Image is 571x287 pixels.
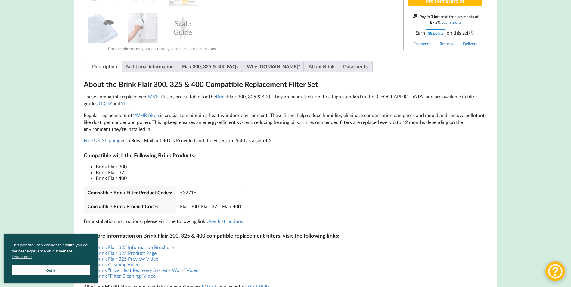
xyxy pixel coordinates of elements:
[441,20,461,25] a: Learn more
[96,169,488,175] li: Brink Flair 325
[106,100,113,106] a: G4
[96,256,158,261] a: Brink Flair 325 Preview Video
[84,112,488,133] p: Regular replacement of is crucial to maintain a healthy indoor environment. These filters help re...
[463,41,478,46] a: Delivery
[216,94,227,99] a: Brink
[84,80,488,89] h2: About the Brink Flair 300, 325 & 400 Compatible Replacement Filter Set
[96,175,488,181] li: Brink Flair 400
[440,41,453,46] a: Returns
[84,46,241,51] div: Product photos may not accurately depict scale or dimensions.
[413,41,430,46] a: Payments
[84,137,120,143] a: Free UK Shipping
[12,265,90,275] a: Got it cookie
[425,29,446,37] div: 18 points
[96,267,199,273] a: Brink “How Heat Recovery Systems Work” Video
[420,14,479,25] span: Pay in 3 interest-free payments of .
[343,61,368,72] a: Datasheets
[84,93,488,107] p: These compatible replacement filters are suitable for the Flair 300, 325 & 400. They are manufact...
[206,218,243,224] a: User Instructions
[12,254,32,260] a: cookies - Learn more
[96,261,140,267] a: Brink Cleaning Video
[92,61,117,72] a: Description
[96,244,174,250] a: Brink Flair 325 Information Brochure
[430,20,440,25] div: 7.30
[132,112,160,118] a: MVHR filters
[247,61,300,72] a: Why [DOMAIN_NAME]?
[430,20,432,25] span: £
[176,186,245,199] td: 532716
[84,186,176,199] td: Compatible Brink Filter Product Codes:
[84,152,488,159] h3: Compatible with the Following Brink Products:
[88,13,119,43] img: MVHR Filter with a Black Tag
[96,273,156,279] a: Brink “Filter Cleaning” Video
[148,94,163,99] a: MVHR
[84,199,176,213] td: Compatible Brink Product Codes:
[4,234,98,283] div: cookieconsent
[84,218,488,225] p: For installation instructions, please visit the following link:
[84,232,488,239] h3: For more information on Brink Flair 300, 325 & 400 compatible replacement filters, visit the foll...
[96,164,488,169] li: Brink Flair 300
[176,199,245,213] td: Flair 300, Flair 325, Flair 400
[99,100,105,106] a: G3
[128,13,158,43] img: Installing an MVHR Filter
[84,137,488,144] p: with Royal Mail or DPD is Provided and the Filters are Sold as a set of 2.
[309,61,335,72] a: About Brink
[182,61,238,72] a: Flair 300, 325 & 400 FAQs
[408,29,482,37] span: Earn on this set
[12,242,90,261] span: This website uses cookies to ensure you get the best experience on our website.
[126,61,174,72] a: Additional information
[120,100,128,106] a: M5
[96,250,157,256] a: Brink Flair 325 Product Page
[168,13,198,43] div: Scale Guide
